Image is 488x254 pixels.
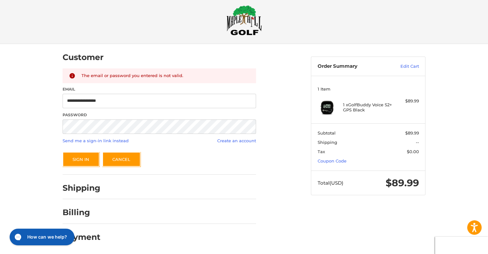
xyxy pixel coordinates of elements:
[63,152,99,167] button: Sign In
[318,149,325,154] span: Tax
[63,183,100,193] h2: Shipping
[217,138,256,143] a: Create an account
[318,86,419,92] h3: 1 Item
[386,177,419,189] span: $89.99
[416,140,419,145] span: --
[63,138,129,143] a: Send me a sign-in link instead
[318,63,387,70] h3: Order Summary
[227,5,262,35] img: Maple Hill Golf
[387,63,419,70] a: Edit Cart
[63,52,104,62] h2: Customer
[343,102,392,113] h4: 1 x GolfBuddy Voice S2+ GPS Black
[318,140,337,145] span: Shipping
[102,152,141,167] a: Cancel
[63,112,256,118] label: Password
[63,232,100,242] h2: Payment
[435,237,488,254] iframe: Google Customer Reviews
[63,86,256,92] label: Email
[318,130,336,136] span: Subtotal
[81,73,250,79] div: The email or password you entered is not valid.
[407,149,419,154] span: $0.00
[394,98,419,104] div: $89.99
[318,180,343,186] span: Total (USD)
[6,226,76,248] iframe: Gorgias live chat messenger
[318,158,347,163] a: Coupon Code
[63,207,100,217] h2: Billing
[405,130,419,136] span: $89.99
